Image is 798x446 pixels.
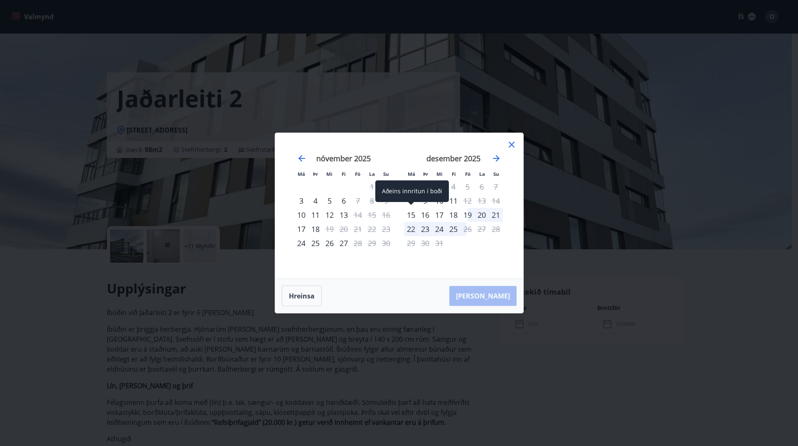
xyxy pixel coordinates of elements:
[475,180,489,194] td: Not available. laugardagur, 6. desember 2025
[379,180,393,194] td: Not available. sunnudagur, 2. nóvember 2025
[323,208,337,222] td: Choose miðvikudagur, 12. nóvember 2025 as your check-in date. It’s available.
[491,153,501,163] div: Move forward to switch to the next month.
[432,222,446,236] div: 24
[404,208,418,222] div: Aðeins innritun í boði
[475,208,489,222] td: Choose laugardagur, 20. desember 2025 as your check-in date. It’s available.
[426,153,480,163] strong: desember 2025
[379,222,393,236] td: Not available. sunnudagur, 23. nóvember 2025
[337,208,351,222] div: 13
[432,208,446,222] div: 17
[383,171,389,177] small: Su
[461,208,475,222] div: 19
[337,208,351,222] td: Choose fimmtudagur, 13. nóvember 2025 as your check-in date. It’s available.
[351,236,365,250] td: Not available. föstudagur, 28. nóvember 2025
[308,208,323,222] div: 11
[446,194,461,208] div: 11
[323,208,337,222] div: 12
[379,208,393,222] td: Not available. sunnudagur, 16. nóvember 2025
[489,222,503,236] td: Not available. sunnudagur, 28. desember 2025
[316,153,371,163] strong: nóvember 2025
[323,222,337,236] div: Aðeins útritun í boði
[404,222,418,236] td: Choose mánudagur, 22. desember 2025 as your check-in date. It’s available.
[294,236,308,250] td: Choose mánudagur, 24. nóvember 2025 as your check-in date. It’s available.
[308,222,323,236] div: 18
[351,194,365,208] div: Aðeins útritun í boði
[489,194,503,208] td: Not available. sunnudagur, 14. desember 2025
[337,236,351,250] td: Choose fimmtudagur, 27. nóvember 2025 as your check-in date. It’s available.
[489,208,503,222] div: 21
[355,171,360,177] small: Fö
[294,236,308,250] div: Aðeins innritun í boði
[294,194,308,208] div: Aðeins innritun í boði
[446,180,461,194] td: Not available. fimmtudagur, 4. desember 2025
[461,194,475,208] td: Not available. föstudagur, 12. desember 2025
[446,222,461,236] td: Choose fimmtudagur, 25. desember 2025 as your check-in date. It’s available.
[294,208,308,222] td: Choose mánudagur, 10. nóvember 2025 as your check-in date. It’s available.
[446,222,461,236] div: 25
[337,236,351,250] div: 27
[337,222,351,236] td: Not available. fimmtudagur, 20. nóvember 2025
[351,194,365,208] td: Not available. föstudagur, 7. nóvember 2025
[308,236,323,250] div: 25
[308,208,323,222] td: Choose þriðjudagur, 11. nóvember 2025 as your check-in date. It’s available.
[294,194,308,208] td: Choose mánudagur, 3. nóvember 2025 as your check-in date. It’s available.
[313,171,318,177] small: Þr
[432,208,446,222] td: Choose miðvikudagur, 17. desember 2025 as your check-in date. It’s available.
[418,208,432,222] div: 16
[475,222,489,236] td: Not available. laugardagur, 27. desember 2025
[298,171,305,177] small: Má
[461,222,475,236] td: Not available. föstudagur, 26. desember 2025
[294,222,308,236] td: Choose mánudagur, 17. nóvember 2025 as your check-in date. It’s available.
[404,180,418,194] td: Not available. mánudagur, 1. desember 2025
[418,236,432,250] td: Not available. þriðjudagur, 30. desember 2025
[365,222,379,236] td: Not available. laugardagur, 22. nóvember 2025
[308,236,323,250] td: Choose þriðjudagur, 25. nóvember 2025 as your check-in date. It’s available.
[475,208,489,222] div: 20
[461,180,475,194] td: Not available. föstudagur, 5. desember 2025
[323,222,337,236] td: Not available. miðvikudagur, 19. nóvember 2025
[436,171,443,177] small: Mi
[323,236,337,250] td: Choose miðvikudagur, 26. nóvember 2025 as your check-in date. It’s available.
[404,236,418,250] td: Not available. mánudagur, 29. desember 2025
[446,208,461,222] td: Choose fimmtudagur, 18. desember 2025 as your check-in date. It’s available.
[369,171,375,177] small: La
[418,222,432,236] div: 23
[418,222,432,236] td: Choose þriðjudagur, 23. desember 2025 as your check-in date. It’s available.
[375,180,449,202] div: Aðeins innritun í boði
[285,143,513,269] div: Calendar
[418,180,432,194] td: Not available. þriðjudagur, 2. desember 2025
[323,236,337,250] div: 26
[351,208,365,222] td: Not available. föstudagur, 14. nóvember 2025
[351,222,365,236] td: Not available. föstudagur, 21. nóvember 2025
[461,208,475,222] td: Choose föstudagur, 19. desember 2025 as your check-in date. It’s available.
[461,222,475,236] div: Aðeins útritun í boði
[294,222,308,236] div: Aðeins innritun í boði
[465,171,470,177] small: Fö
[404,208,418,222] td: Choose mánudagur, 15. desember 2025 as your check-in date. It’s available.
[452,171,456,177] small: Fi
[432,236,446,250] td: Not available. miðvikudagur, 31. desember 2025
[418,208,432,222] td: Choose þriðjudagur, 16. desember 2025 as your check-in date. It’s available.
[326,171,332,177] small: Mi
[323,194,337,208] td: Choose miðvikudagur, 5. nóvember 2025 as your check-in date. It’s available.
[475,194,489,208] td: Not available. laugardagur, 13. desember 2025
[493,171,499,177] small: Su
[365,194,379,208] td: Not available. laugardagur, 8. nóvember 2025
[282,286,322,306] button: Hreinsa
[365,180,379,194] td: Not available. laugardagur, 1. nóvember 2025
[365,236,379,250] td: Not available. laugardagur, 29. nóvember 2025
[489,180,503,194] td: Not available. sunnudagur, 7. desember 2025
[351,236,365,250] div: Aðeins útritun í boði
[379,236,393,250] td: Not available. sunnudagur, 30. nóvember 2025
[423,171,428,177] small: Þr
[461,194,475,208] div: Aðeins útritun í boði
[323,194,337,208] div: 5
[365,208,379,222] td: Not available. laugardagur, 15. nóvember 2025
[432,222,446,236] td: Choose miðvikudagur, 24. desember 2025 as your check-in date. It’s available.
[342,171,346,177] small: Fi
[308,222,323,236] td: Choose þriðjudagur, 18. nóvember 2025 as your check-in date. It’s available.
[308,194,323,208] div: 4
[404,222,418,236] div: 22
[408,171,415,177] small: Má
[432,180,446,194] td: Not available. miðvikudagur, 3. desember 2025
